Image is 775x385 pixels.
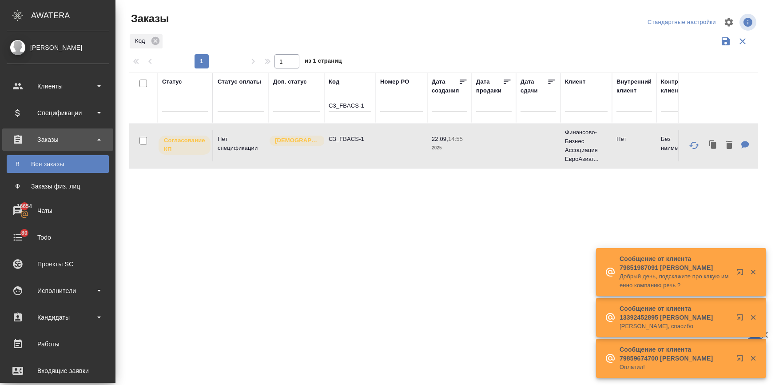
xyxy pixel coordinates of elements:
span: Посмотреть информацию [739,14,758,31]
button: Закрыть [744,354,762,362]
div: Todo [7,231,109,244]
p: 14:55 [448,136,463,142]
a: ВВсе заказы [7,155,109,173]
div: Чаты [7,204,109,217]
div: Проекты SC [7,257,109,271]
p: Без наименования [661,135,703,152]
a: ФЗаказы физ. лиц [7,177,109,195]
button: Открыть в новой вкладке [731,309,752,330]
div: Внутренний клиент [616,77,652,95]
a: 80Todo [2,226,113,249]
div: split button [645,16,718,29]
a: Входящие заявки [2,360,113,382]
p: Оплатил! [620,363,731,372]
div: Контрагент клиента [661,77,703,95]
div: Код [329,77,339,86]
button: Открыть в новой вкладке [731,349,752,371]
div: Заказы [7,133,109,146]
p: C3_FBACS-1 [329,135,371,144]
div: Код [130,34,163,48]
div: [PERSON_NAME] [7,43,109,52]
p: Финансово-Бизнес Ассоциация ЕвроАзиат... [565,128,608,164]
p: 2025 [432,144,467,152]
p: 22.09, [432,136,448,142]
p: [PERSON_NAME], спасибо [620,322,731,331]
div: Дата сдачи [521,77,547,95]
div: Дата продажи [476,77,503,95]
a: Проекты SC [2,253,113,275]
button: Закрыть [744,313,762,321]
p: Код [135,36,148,45]
p: Добрый день, подскажите про какую именно компанию речь ? [620,272,731,290]
span: Настроить таблицу [718,12,739,33]
button: Клонировать [705,136,722,155]
div: Заказы физ. лиц [11,182,104,191]
p: Нет [616,135,652,144]
span: 80 [16,229,33,237]
div: Исполнители [7,284,109,297]
button: Удалить [722,136,737,155]
div: Работы [7,337,109,351]
a: Работы [2,333,113,355]
div: Статус оплаты [218,77,261,86]
span: из 1 страниц [305,56,342,68]
p: [DEMOGRAPHIC_DATA] [275,136,319,145]
button: Сохранить фильтры [717,33,734,50]
div: Кандидаты [7,311,109,324]
p: Сообщение от клиента 79859674700 [PERSON_NAME] [620,345,731,363]
div: Дата создания [432,77,459,95]
div: Клиент [565,77,585,86]
div: Клиенты [7,80,109,93]
div: Номер PO [380,77,409,86]
td: Нет спецификации [213,130,269,161]
div: Доп. статус [273,77,307,86]
div: Статус [162,77,182,86]
div: Входящие заявки [7,364,109,377]
span: 16654 [12,202,37,211]
p: Согласование КП [164,136,205,154]
div: Спецификации [7,106,109,120]
span: Заказы [129,12,169,26]
div: Все заказы [11,160,104,168]
button: Открыть в новой вкладке [731,263,752,285]
div: Выставляется автоматически для первых 3 заказов нового контактного лица. Особое внимание [269,135,320,147]
div: AWATERA [31,7,115,24]
p: Сообщение от клиента 13392452895 [PERSON_NAME] [620,304,731,322]
p: Сообщение от клиента 79851987091 [PERSON_NAME] [620,254,731,272]
button: Закрыть [744,268,762,276]
a: 16654Чаты [2,200,113,222]
button: Обновить [684,135,705,156]
button: Сбросить фильтры [734,33,751,50]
